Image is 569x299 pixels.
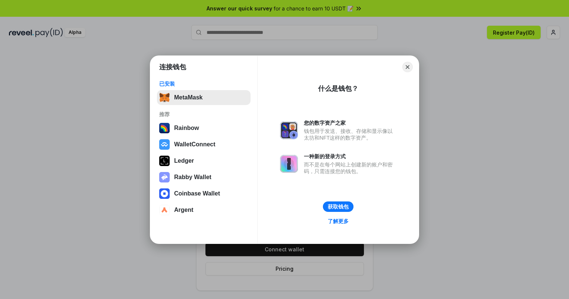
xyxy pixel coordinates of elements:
img: svg+xml,%3Csvg%20xmlns%3D%22http%3A%2F%2Fwww.w3.org%2F2000%2Fsvg%22%20fill%3D%22none%22%20viewBox... [159,172,170,182]
img: svg+xml,%3Csvg%20xmlns%3D%22http%3A%2F%2Fwww.w3.org%2F2000%2Fsvg%22%20fill%3D%22none%22%20viewBox... [280,121,298,139]
img: svg+xml,%3Csvg%20xmlns%3D%22http%3A%2F%2Fwww.w3.org%2F2000%2Fsvg%22%20fill%3D%22none%22%20viewBox... [280,155,298,173]
button: Rabby Wallet [157,170,251,185]
div: 您的数字资产之家 [304,120,396,126]
div: Argent [174,207,194,213]
button: Close [402,62,413,72]
button: Ledger [157,153,251,168]
div: 获取钱包 [328,203,349,210]
div: 而不是在每个网站上创建新的账户和密码，只需连接您的钱包。 [304,161,396,175]
img: svg+xml,%3Csvg%20xmlns%3D%22http%3A%2F%2Fwww.w3.org%2F2000%2Fsvg%22%20width%3D%2228%22%20height%3... [159,156,170,166]
button: WalletConnect [157,137,251,152]
div: 推荐 [159,111,248,118]
div: 什么是钱包？ [318,84,358,93]
img: svg+xml,%3Csvg%20width%3D%2228%22%20height%3D%2228%22%20viewBox%3D%220%200%2028%2028%22%20fill%3D... [159,139,170,150]
div: Rainbow [174,125,199,131]
a: 了解更多 [323,216,353,226]
button: Rainbow [157,121,251,136]
div: Coinbase Wallet [174,190,220,197]
button: 获取钱包 [323,201,353,212]
img: svg+xml,%3Csvg%20fill%3D%22none%22%20height%3D%2233%22%20viewBox%3D%220%200%2035%2033%22%20width%... [159,92,170,103]
h1: 连接钱包 [159,63,186,71]
div: MetaMask [174,94,202,101]
button: Argent [157,203,251,217]
button: Coinbase Wallet [157,186,251,201]
img: svg+xml,%3Csvg%20width%3D%2228%22%20height%3D%2228%22%20viewBox%3D%220%200%2028%2028%22%20fill%3D... [159,205,170,215]
div: 了解更多 [328,218,349,225]
div: WalletConnect [174,141,216,148]
div: Rabby Wallet [174,174,211,181]
img: svg+xml,%3Csvg%20width%3D%2228%22%20height%3D%2228%22%20viewBox%3D%220%200%2028%2028%22%20fill%3D... [159,188,170,199]
div: 一种新的登录方式 [304,153,396,160]
div: 钱包用于发送、接收、存储和显示像以太坊和NFT这样的数字资产。 [304,128,396,141]
img: svg+xml,%3Csvg%20width%3D%22120%22%20height%3D%22120%22%20viewBox%3D%220%200%20120%20120%22%20fil... [159,123,170,133]
div: 已安装 [159,80,248,87]
button: MetaMask [157,90,251,105]
div: Ledger [174,158,194,164]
